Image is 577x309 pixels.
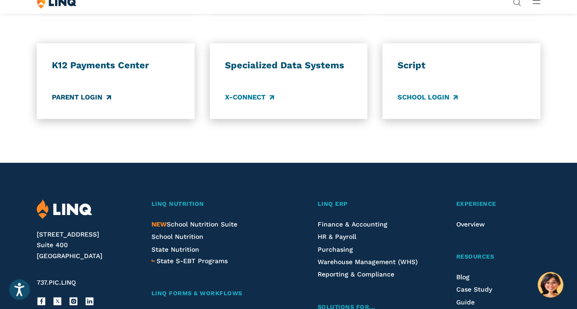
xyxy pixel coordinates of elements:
a: Purchasing [317,246,353,253]
a: Finance & Accounting [317,221,387,228]
a: HR & Payroll [317,233,356,240]
a: School Nutrition [151,233,203,240]
span: Experience [456,200,496,207]
a: X [53,297,62,306]
span: Resources [456,253,494,260]
span: School Nutrition Suite [151,221,237,228]
address: [STREET_ADDRESS] Suite 400 [GEOGRAPHIC_DATA] [37,229,134,262]
a: Blog [456,273,470,281]
span: 737.PIC.LINQ [37,279,76,286]
a: Parent Login [52,92,111,102]
h3: Script [398,60,525,72]
a: LINQ ERP [317,199,419,209]
a: Overview [456,221,485,228]
h3: K12 Payments Center [52,60,179,72]
span: LINQ Nutrition [151,200,204,207]
a: School Login [398,92,458,102]
a: Case Study [456,286,492,293]
a: Instagram [69,297,78,306]
a: State Nutrition [151,246,199,253]
span: LINQ Forms & Workflows [151,290,242,297]
img: LINQ | K‑12 Software [37,199,92,219]
a: Facebook [37,297,46,306]
a: LINQ Nutrition [151,199,280,209]
a: X-Connect [225,92,274,102]
a: Experience [456,199,540,209]
h3: Specialized Data Systems [225,60,353,72]
span: State S-EBT Programs [157,257,228,265]
a: Reporting & Compliance [317,270,394,278]
a: Warehouse Management (WHS) [317,258,417,265]
a: Guide [456,298,475,306]
span: NEW [151,221,167,228]
a: State S-EBT Programs [157,256,228,266]
button: Hello, have a question? Let’s chat. [538,272,563,298]
a: LinkedIn [85,297,94,306]
span: LINQ ERP [317,200,347,207]
a: Resources [456,252,540,262]
a: NEWSchool Nutrition Suite [151,221,237,228]
a: LINQ Forms & Workflows [151,289,280,298]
